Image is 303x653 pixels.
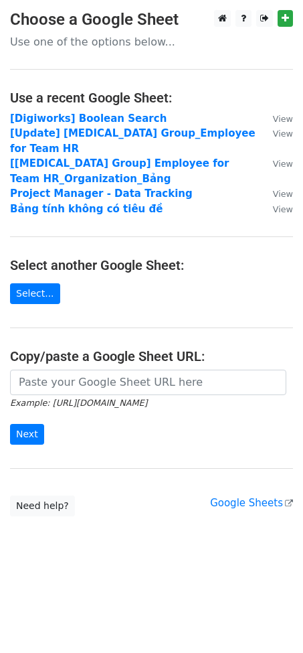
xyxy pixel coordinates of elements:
[273,159,293,169] small: View
[10,398,147,408] small: Example: [URL][DOMAIN_NAME]
[10,203,163,215] a: Bảng tính không có tiêu đề
[273,189,293,199] small: View
[10,283,60,304] a: Select...
[10,370,286,395] input: Paste your Google Sheet URL here
[10,90,293,106] h4: Use a recent Google Sheet:
[10,10,293,29] h3: Choose a Google Sheet
[10,188,193,200] a: Project Manager - Data Tracking
[260,127,293,139] a: View
[10,157,229,185] a: [[MEDICAL_DATA] Group] Employee for Team HR_Organization_Bảng
[260,203,293,215] a: View
[10,127,256,155] a: [Update] [MEDICAL_DATA] Group_Employee for Team HR
[10,424,44,445] input: Next
[10,257,293,273] h4: Select another Google Sheet:
[10,496,75,516] a: Need help?
[260,157,293,169] a: View
[10,35,293,49] p: Use one of the options below...
[10,113,167,125] a: [Digiworks] Boolean Search
[273,204,293,214] small: View
[210,497,293,509] a: Google Sheets
[10,348,293,364] h4: Copy/paste a Google Sheet URL:
[236,589,303,653] iframe: Chat Widget
[273,129,293,139] small: View
[260,113,293,125] a: View
[273,114,293,124] small: View
[260,188,293,200] a: View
